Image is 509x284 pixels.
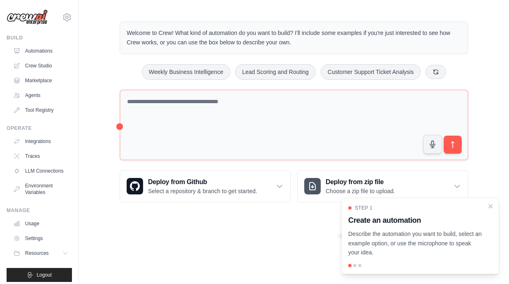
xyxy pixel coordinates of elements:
[235,64,316,80] button: Lead Scoring and Routing
[10,74,72,87] a: Marketplace
[10,135,72,148] a: Integrations
[7,9,48,25] img: Logo
[10,89,72,102] a: Agents
[148,177,257,187] h3: Deploy from Github
[326,177,395,187] h3: Deploy from zip file
[321,64,421,80] button: Customer Support Ticket Analysis
[10,217,72,230] a: Usage
[10,59,72,72] a: Crew Studio
[10,44,72,58] a: Automations
[25,250,49,256] span: Resources
[10,164,72,178] a: LLM Connections
[348,215,482,226] h3: Create an automation
[355,205,372,211] span: Step 1
[326,187,395,195] p: Choose a zip file to upload.
[7,125,72,132] div: Operate
[348,229,482,257] p: Describe the automation you want to build, select an example option, or use the microphone to spe...
[142,64,230,80] button: Weekly Business Intelligence
[7,268,72,282] button: Logout
[7,207,72,214] div: Manage
[148,187,257,195] p: Select a repository & branch to get started.
[10,247,72,260] button: Resources
[10,104,72,117] a: Tool Registry
[10,232,72,245] a: Settings
[37,272,52,278] span: Logout
[10,179,72,199] a: Environment Variables
[10,150,72,163] a: Traces
[7,35,72,41] div: Build
[127,28,461,47] p: Welcome to Crew! What kind of automation do you want to build? I'll include some examples if you'...
[487,203,494,210] button: Close walkthrough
